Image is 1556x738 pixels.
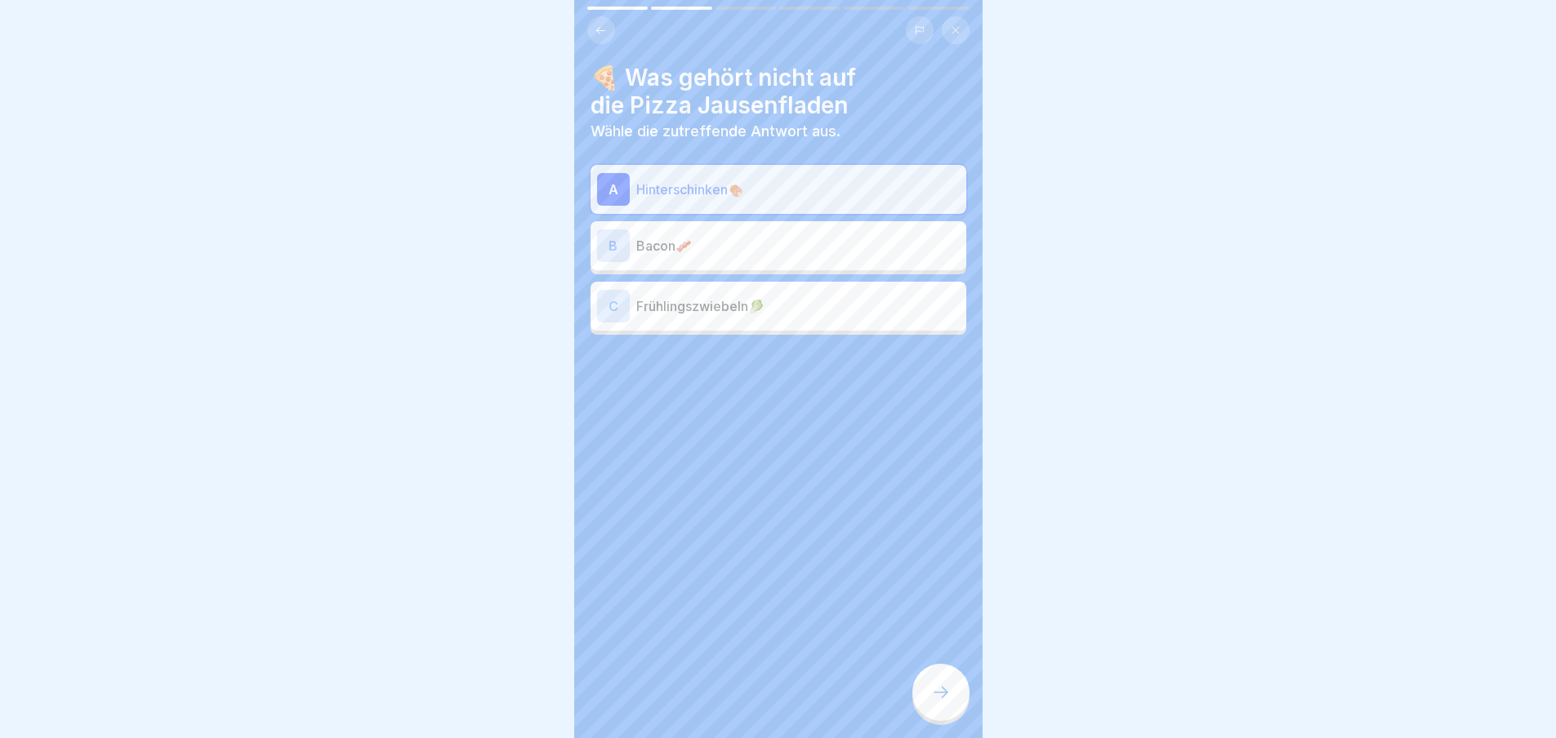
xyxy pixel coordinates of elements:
[597,229,630,262] div: B
[636,296,960,316] p: Frühlingszwiebeln🥬
[597,290,630,322] div: C
[591,122,966,140] p: Wähle die zutreffende Antwort aus.
[597,173,630,206] div: A
[636,236,960,256] p: Bacon🥓
[636,180,960,199] p: Hinterschinken🍖
[591,64,966,119] h4: 🍕 Was gehört nicht auf die Pizza Jausenfladen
